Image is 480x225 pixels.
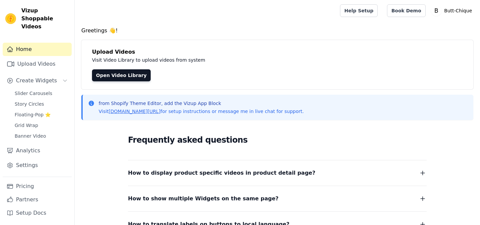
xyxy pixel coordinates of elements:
a: Setup Docs [3,206,72,220]
a: Help Setup [340,4,378,17]
span: Create Widgets [16,77,57,85]
a: Home [3,43,72,56]
button: B Butt-Chique [431,5,475,17]
a: Grid Wrap [11,121,72,130]
span: How to show multiple Widgets on the same page? [128,194,279,203]
a: Settings [3,159,72,172]
span: Banner Video [15,133,46,139]
button: Create Widgets [3,74,72,87]
button: How to show multiple Widgets on the same page? [128,194,427,203]
span: Slider Carousels [15,90,52,97]
p: Butt-Chique [442,5,475,17]
a: Slider Carousels [11,89,72,98]
span: Grid Wrap [15,122,38,129]
h2: Frequently asked questions [128,133,427,147]
a: Partners [3,193,72,206]
img: Vizup [5,13,16,24]
span: Floating-Pop ⭐ [15,111,51,118]
a: Open Video Library [92,69,151,81]
p: from Shopify Theme Editor, add the Vizup App Block [99,100,304,107]
a: Upload Videos [3,57,72,71]
span: Story Circles [15,101,44,107]
text: B [434,7,438,14]
h4: Greetings 👋! [81,27,473,35]
a: Story Circles [11,99,72,109]
a: Book Demo [387,4,425,17]
a: Analytics [3,144,72,157]
p: Visit Video Library to upload videos from system [92,56,391,64]
button: How to display product specific videos in product detail page? [128,168,427,178]
p: Visit for setup instructions or message me in live chat for support. [99,108,304,115]
span: Vizup Shoppable Videos [21,7,69,31]
a: Pricing [3,180,72,193]
a: Floating-Pop ⭐ [11,110,72,119]
span: How to display product specific videos in product detail page? [128,168,315,178]
h4: Upload Videos [92,48,463,56]
a: [DOMAIN_NAME][URL] [109,109,161,114]
a: Banner Video [11,131,72,141]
